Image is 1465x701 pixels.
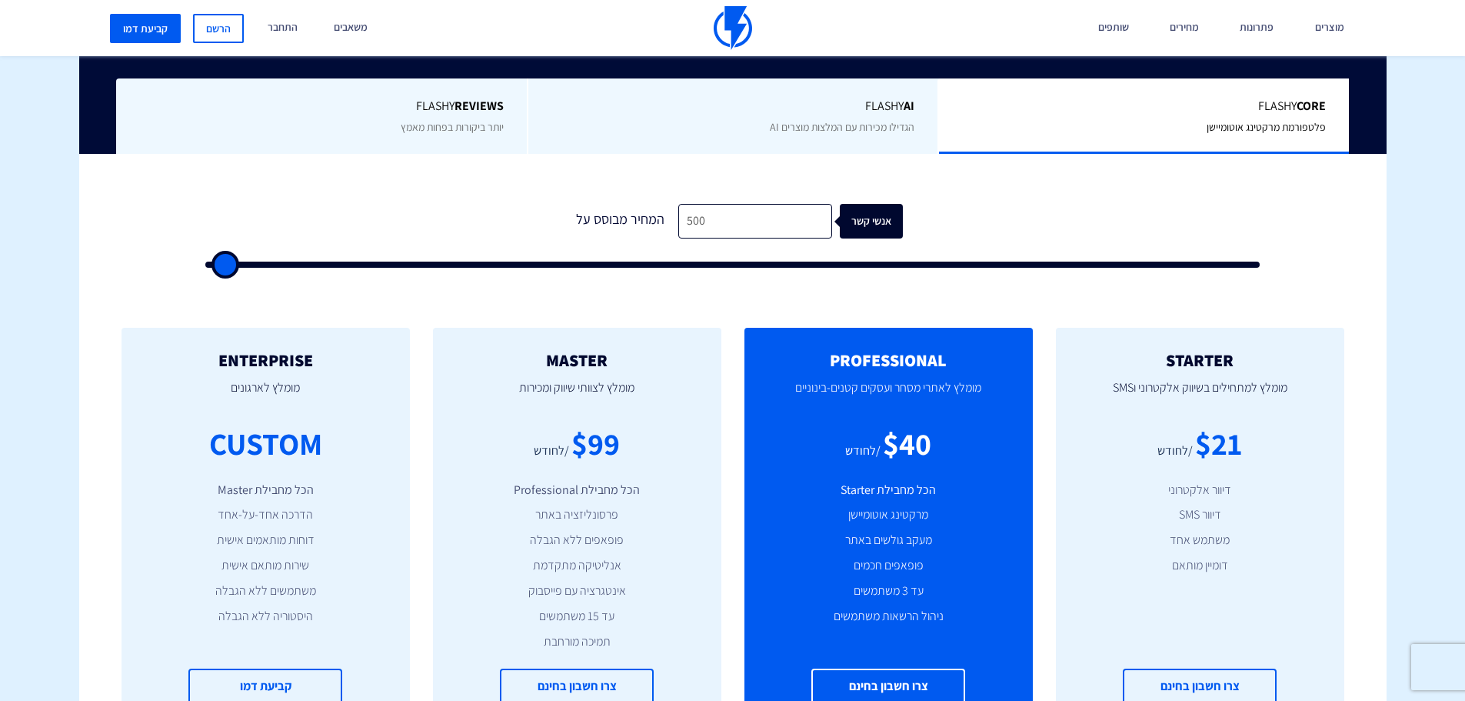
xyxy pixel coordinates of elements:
div: המחיר מבוסס על [563,204,678,239]
div: $99 [571,422,620,466]
li: הכל מחבילת Master [145,482,387,499]
li: דיוור אלקטרוני [1079,482,1321,499]
li: שירות מותאם אישית [145,557,387,575]
h2: ENTERPRISE [145,351,387,369]
div: /לחודש [845,442,881,460]
p: מומלץ לאתרי מסחר ועסקים קטנים-בינוניים [767,369,1010,422]
li: עד 3 משתמשים [767,582,1010,600]
li: ניהול הרשאות משתמשים [767,608,1010,626]
li: פרסונליזציה באתר [456,506,698,524]
li: תמיכה מורחבת [456,633,698,651]
span: Flashy [962,98,1326,115]
li: דומיין מותאם [1079,557,1321,575]
div: $40 [883,422,931,466]
div: /לחודש [1157,442,1193,460]
span: הגדילו מכירות עם המלצות מוצרים AI [770,120,914,134]
span: פלטפורמת מרקטינג אוטומיישן [1207,120,1326,134]
div: $21 [1195,422,1242,466]
b: AI [904,98,914,114]
h2: STARTER [1079,351,1321,369]
li: הכל מחבילת Starter [767,482,1010,499]
li: משתמש אחד [1079,532,1321,549]
h2: PROFESSIONAL [767,351,1010,369]
span: Flashy [139,98,504,115]
a: קביעת דמו [110,14,181,43]
li: אינטגרציה עם פייסבוק [456,582,698,600]
div: CUSTOM [209,422,322,466]
li: הכל מחבילת Professional [456,482,698,499]
h2: MASTER [456,351,698,369]
b: Core [1297,98,1326,114]
li: פופאפים חכמים [767,557,1010,575]
li: דוחות מותאמים אישית [145,532,387,549]
li: פופאפים ללא הגבלה [456,532,698,549]
p: מומלץ לארגונים [145,369,387,422]
li: עד 15 משתמשים [456,608,698,626]
b: REVIEWS [454,98,504,114]
div: /לחודש [534,442,569,460]
div: אנשי קשר [859,204,922,239]
li: מעקב גולשים באתר [767,532,1010,549]
li: הדרכה אחד-על-אחד [145,506,387,524]
li: אנליטיקה מתקדמת [456,557,698,575]
p: מומלץ למתחילים בשיווק אלקטרוני וSMS [1079,369,1321,422]
li: דיוור SMS [1079,506,1321,524]
span: Flashy [551,98,915,115]
li: היסטוריה ללא הגבלה [145,608,387,626]
p: מומלץ לצוותי שיווק ומכירות [456,369,698,422]
span: יותר ביקורות בפחות מאמץ [401,120,504,134]
a: הרשם [193,14,244,43]
li: מרקטינג אוטומיישן [767,506,1010,524]
li: משתמשים ללא הגבלה [145,582,387,600]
